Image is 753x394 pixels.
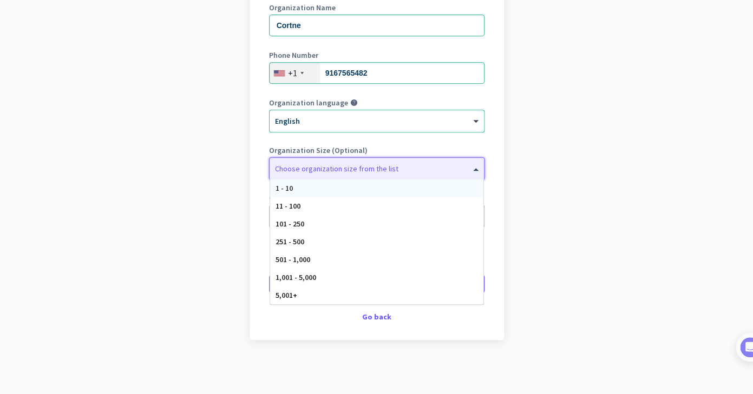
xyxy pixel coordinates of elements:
[276,219,304,229] span: 101 - 250
[269,51,484,59] label: Phone Number
[269,99,348,106] label: Organization language
[288,68,297,78] div: +1
[269,194,484,202] label: Organization Time Zone
[269,4,484,11] label: Organization Name
[276,272,316,282] span: 1,001 - 5,000
[276,201,300,211] span: 11 - 100
[276,183,293,193] span: 1 - 10
[276,237,304,246] span: 251 - 500
[269,313,484,320] div: Go back
[269,15,484,36] input: What is the name of your organization?
[269,62,484,84] input: 201-555-0123
[276,290,297,300] span: 5,001+
[350,99,358,106] i: help
[270,179,483,304] div: Options List
[269,146,484,154] label: Organization Size (Optional)
[276,255,310,264] span: 501 - 1,000
[269,274,484,293] button: Create Organization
